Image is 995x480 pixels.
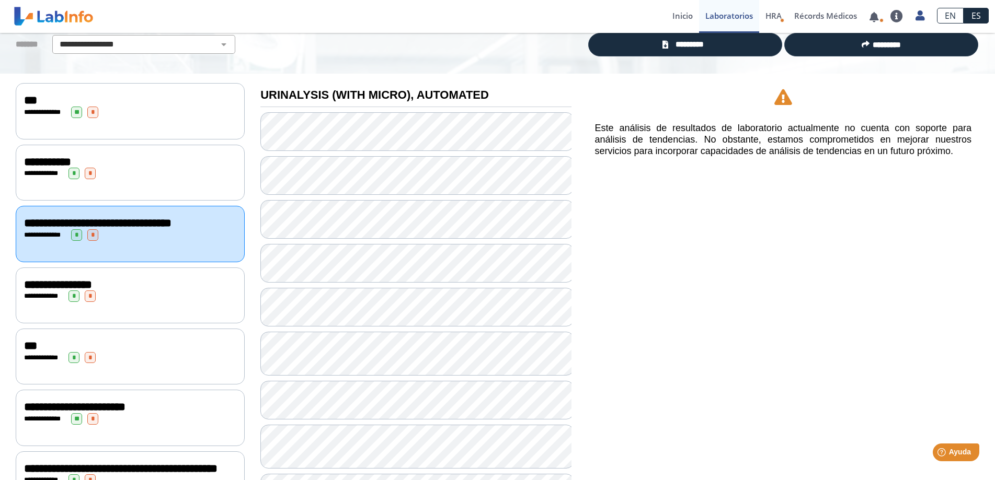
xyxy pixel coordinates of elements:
a: ES [964,8,989,24]
iframe: Help widget launcher [902,439,983,469]
h5: Este análisis de resultados de laboratorio actualmente no cuenta con soporte para análisis de ten... [595,123,971,157]
span: HRA [765,10,782,21]
a: EN [937,8,964,24]
b: URINALYSIS (WITH MICRO), AUTOMATED [260,88,489,101]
